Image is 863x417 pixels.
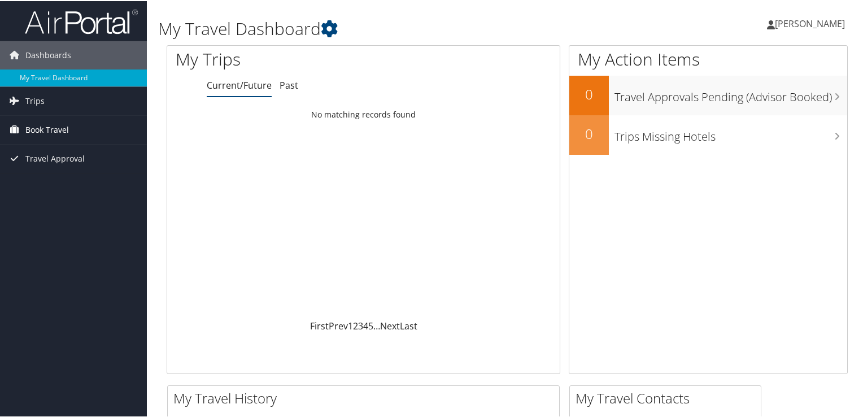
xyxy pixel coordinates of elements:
[310,319,329,331] a: First
[25,144,85,172] span: Travel Approval
[368,319,373,331] a: 5
[25,86,45,114] span: Trips
[176,46,388,70] h1: My Trips
[775,16,845,29] span: [PERSON_NAME]
[569,123,609,142] h2: 0
[614,122,847,144] h3: Trips Missing Hotels
[167,103,560,124] td: No matching records found
[569,84,609,103] h2: 0
[358,319,363,331] a: 3
[25,7,138,34] img: airportal-logo.png
[380,319,400,331] a: Next
[614,82,847,104] h3: Travel Approvals Pending (Advisor Booked)
[569,75,847,114] a: 0Travel Approvals Pending (Advisor Booked)
[400,319,417,331] a: Last
[353,319,358,331] a: 2
[569,46,847,70] h1: My Action Items
[576,388,761,407] h2: My Travel Contacts
[207,78,272,90] a: Current/Future
[158,16,624,40] h1: My Travel Dashboard
[348,319,353,331] a: 1
[767,6,856,40] a: [PERSON_NAME]
[173,388,559,407] h2: My Travel History
[363,319,368,331] a: 4
[373,319,380,331] span: …
[329,319,348,331] a: Prev
[25,40,71,68] span: Dashboards
[569,114,847,154] a: 0Trips Missing Hotels
[280,78,298,90] a: Past
[25,115,69,143] span: Book Travel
